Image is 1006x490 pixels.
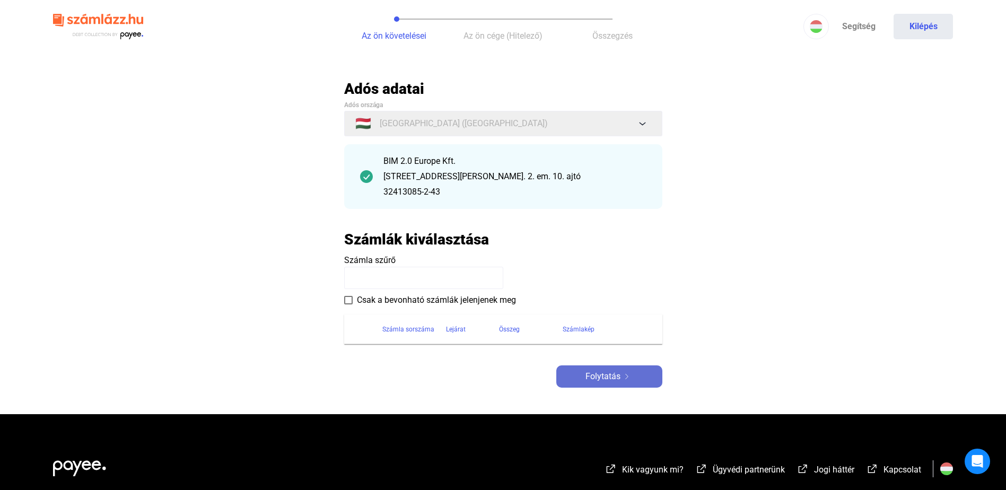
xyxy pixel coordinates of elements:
img: HU.svg [940,462,953,475]
div: [STREET_ADDRESS][PERSON_NAME]. 2. em. 10. ajtó [383,170,646,183]
div: Számlakép [563,323,594,336]
div: Lejárat [446,323,466,336]
div: Lejárat [446,323,499,336]
h2: Számlák kiválasztása [344,230,489,249]
div: Számla sorszáma [382,323,446,336]
a: Segítség [829,14,888,39]
div: Számla sorszáma [382,323,434,336]
button: HU [803,14,829,39]
h2: Adós adatai [344,80,662,98]
img: external-link-white [797,463,809,474]
button: 🇭🇺[GEOGRAPHIC_DATA] ([GEOGRAPHIC_DATA]) [344,111,662,136]
span: Folytatás [585,370,620,383]
span: Csak a bevonható számlák jelenjenek meg [357,294,516,307]
button: Folytatásarrow-right-white [556,365,662,388]
span: Kapcsolat [883,465,921,475]
img: white-payee-white-dot.svg [53,454,106,476]
img: arrow-right-white [620,374,633,379]
img: checkmark-darker-green-circle [360,170,373,183]
span: Adós országa [344,101,383,109]
a: external-link-whiteJogi háttér [797,466,854,476]
div: Összeg [499,323,520,336]
span: 🇭🇺 [355,117,371,130]
div: Összeg [499,323,563,336]
span: Az ön követelései [362,31,426,41]
div: Open Intercom Messenger [965,449,990,474]
span: Számla szűrő [344,255,396,265]
span: Összegzés [592,31,633,41]
a: external-link-whiteÜgyvédi partnerünk [695,466,785,476]
span: Ügyvédi partnerünk [713,465,785,475]
span: Kik vagyunk mi? [622,465,684,475]
div: BIM 2.0 Europe Kft. [383,155,646,168]
img: external-link-white [695,463,708,474]
span: Jogi háttér [814,465,854,475]
a: external-link-whiteKik vagyunk mi? [605,466,684,476]
button: Kilépés [894,14,953,39]
img: szamlazzhu-logo [53,10,143,44]
span: [GEOGRAPHIC_DATA] ([GEOGRAPHIC_DATA]) [380,117,548,130]
img: HU [810,20,823,33]
div: Számlakép [563,323,650,336]
img: external-link-white [866,463,879,474]
div: 32413085-2-43 [383,186,646,198]
span: Az ön cége (Hitelező) [463,31,543,41]
a: external-link-whiteKapcsolat [866,466,921,476]
img: external-link-white [605,463,617,474]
